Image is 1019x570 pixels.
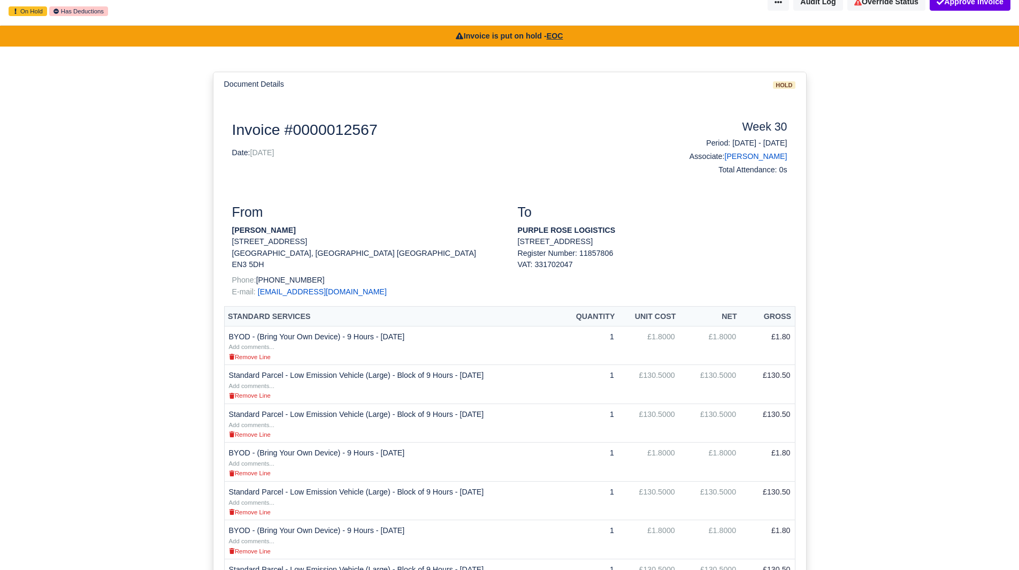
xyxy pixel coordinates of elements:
[679,520,740,559] td: £1.8000
[229,422,274,428] small: Add comments...
[224,326,560,365] td: BYOD - (Bring Your Own Device) - 9 Hours - [DATE]
[229,470,271,476] small: Remove Line
[229,548,271,554] small: Remove Line
[560,326,618,365] td: 1
[229,499,274,506] small: Add comments...
[618,443,679,482] td: £1.8000
[232,120,645,139] h2: Invoice #0000012567
[224,80,284,89] h6: Document Details
[679,307,740,326] th: Net
[229,430,271,438] a: Remove Line
[518,226,616,234] strong: PURPLE ROSE LOGISTICS
[232,204,502,221] h3: From
[229,460,274,467] small: Add comments...
[618,481,679,520] td: £130.5000
[232,276,256,284] span: Phone:
[229,344,274,350] small: Add comments...
[560,520,618,559] td: 1
[740,404,795,443] td: £130.50
[547,32,563,40] u: EOC
[229,498,274,506] a: Add comments...
[229,383,274,389] small: Add comments...
[232,147,645,158] p: Date:
[679,326,740,365] td: £1.8000
[740,481,795,520] td: £130.50
[229,354,271,360] small: Remove Line
[560,443,618,482] td: 1
[740,307,795,326] th: Gross
[740,365,795,404] td: £130.50
[740,326,795,365] td: £1.80
[9,6,47,16] small: On Hold
[224,404,560,443] td: Standard Parcel - Low Emission Vehicle (Large) - Block of 9 Hours - [DATE]
[518,236,787,247] p: [STREET_ADDRESS]
[229,509,271,515] small: Remove Line
[232,259,502,270] p: EN3 5DH
[232,275,502,286] p: [PHONE_NUMBER]
[229,381,274,390] a: Add comments...
[679,481,740,520] td: £130.5000
[679,404,740,443] td: £130.5000
[232,236,502,247] p: [STREET_ADDRESS]
[560,307,618,326] th: Quantity
[232,287,256,296] span: E-mail:
[618,520,679,559] td: £1.8000
[740,443,795,482] td: £1.80
[661,152,787,161] h6: Associate:
[560,481,618,520] td: 1
[250,148,274,157] span: [DATE]
[661,120,787,134] h4: Week 30
[560,365,618,404] td: 1
[661,165,787,174] h6: Total Attendance: 0s
[773,81,795,89] span: hold
[740,520,795,559] td: £1.80
[618,326,679,365] td: £1.8000
[224,365,560,404] td: Standard Parcel - Low Emission Vehicle (Large) - Block of 9 Hours - [DATE]
[229,468,271,477] a: Remove Line
[229,538,274,544] small: Add comments...
[560,404,618,443] td: 1
[618,307,679,326] th: Unit Cost
[518,259,787,270] div: VAT: 331702047
[510,248,795,271] div: Register Number: 11857806
[49,6,108,16] small: Has Deductions
[229,459,274,467] a: Add comments...
[618,365,679,404] td: £130.5000
[229,507,271,516] a: Remove Line
[229,431,271,438] small: Remove Line
[618,404,679,443] td: £130.5000
[661,139,787,148] h6: Period: [DATE] - [DATE]
[679,443,740,482] td: £1.8000
[224,481,560,520] td: Standard Parcel - Low Emission Vehicle (Large) - Block of 9 Hours - [DATE]
[229,420,274,429] a: Add comments...
[229,352,271,361] a: Remove Line
[229,392,271,399] small: Remove Line
[679,365,740,404] td: £130.5000
[258,287,387,296] a: [EMAIL_ADDRESS][DOMAIN_NAME]
[224,307,560,326] th: Standard Services
[232,248,502,259] p: [GEOGRAPHIC_DATA], [GEOGRAPHIC_DATA] [GEOGRAPHIC_DATA]
[232,226,296,234] strong: [PERSON_NAME]
[518,204,787,221] h3: To
[229,536,274,545] a: Add comments...
[224,520,560,559] td: BYOD - (Bring Your Own Device) - 9 Hours - [DATE]
[966,519,1019,570] iframe: Chat Widget
[229,342,274,351] a: Add comments...
[224,443,560,482] td: BYOD - (Bring Your Own Device) - 9 Hours - [DATE]
[229,546,271,555] a: Remove Line
[724,152,787,161] a: [PERSON_NAME]
[229,391,271,399] a: Remove Line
